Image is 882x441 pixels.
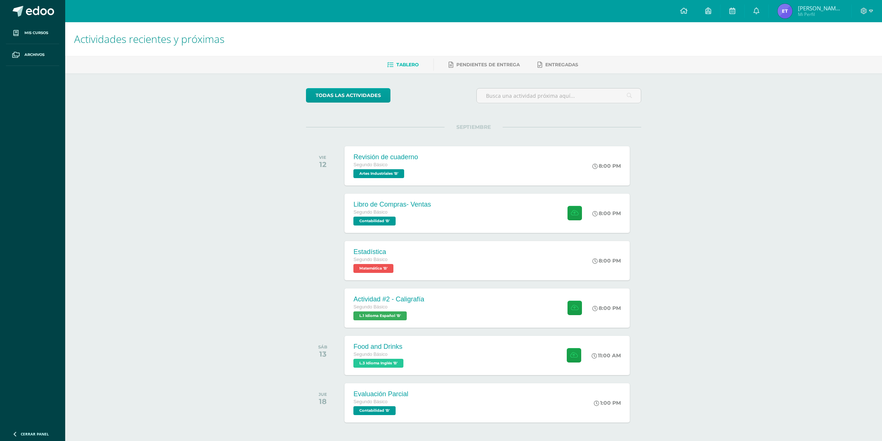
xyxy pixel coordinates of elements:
span: Pendientes de entrega [456,62,520,67]
img: 495131a13abb350135610c864e9415fb.png [778,4,792,19]
span: Tablero [396,62,419,67]
div: 11:00 AM [592,352,621,359]
div: 13 [318,350,327,358]
div: Evaluación Parcial [353,390,408,398]
div: 8:00 PM [592,163,621,169]
span: Mis cursos [24,30,48,36]
span: Segundo Básico [353,399,387,404]
span: Actividades recientes y próximas [74,32,224,46]
span: Entregadas [545,62,578,67]
div: Libro de Compras- Ventas [353,201,431,208]
a: Tablero [387,59,419,71]
span: Segundo Básico [353,162,387,167]
span: Mi Perfil [798,11,842,17]
a: Mis cursos [6,22,59,44]
div: 12 [319,160,326,169]
span: Contabilidad 'B' [353,217,396,225]
div: 1:00 PM [594,400,621,406]
div: 8:00 PM [592,305,621,311]
div: 8:00 PM [592,257,621,264]
span: Contabilidad 'B' [353,406,396,415]
a: todas las Actividades [306,88,390,103]
span: Artes Industriales 'B' [353,169,404,178]
a: Entregadas [537,59,578,71]
span: Archivos [24,52,44,58]
span: Cerrar panel [21,431,49,437]
input: Busca una actividad próxima aquí... [477,88,641,103]
div: Revisión de cuaderno [353,153,418,161]
span: [PERSON_NAME] [PERSON_NAME] [798,4,842,12]
div: Actividad #2 - Caligrafía [353,295,424,303]
div: 8:00 PM [592,210,621,217]
div: Food and Drinks [353,343,405,351]
span: Segundo Básico [353,304,387,310]
div: 18 [319,397,327,406]
span: SEPTIEMBRE [445,124,503,130]
span: Matemática 'B' [353,264,393,273]
span: L.1 Idioma Español 'B' [353,311,407,320]
div: Estadística [353,248,395,256]
span: L.3 Idioma Inglés 'B' [353,359,403,368]
span: Segundo Básico [353,257,387,262]
a: Archivos [6,44,59,66]
a: Pendientes de entrega [449,59,520,71]
div: SÁB [318,344,327,350]
span: Segundo Básico [353,210,387,215]
div: JUE [319,392,327,397]
div: VIE [319,155,326,160]
span: Segundo Básico [353,352,387,357]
